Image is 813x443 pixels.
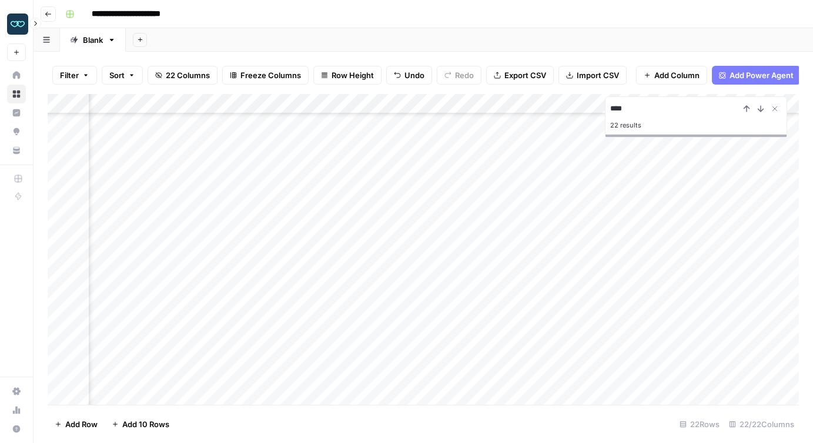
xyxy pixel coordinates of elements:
[52,66,97,85] button: Filter
[404,69,424,81] span: Undo
[7,122,26,141] a: Opportunities
[109,69,125,81] span: Sort
[768,102,782,116] button: Close Search
[83,34,103,46] div: Blank
[332,69,374,81] span: Row Height
[7,419,26,438] button: Help + Support
[504,69,546,81] span: Export CSV
[148,66,218,85] button: 22 Columns
[730,69,794,81] span: Add Power Agent
[105,415,176,434] button: Add 10 Rows
[386,66,432,85] button: Undo
[558,66,627,85] button: Import CSV
[636,66,707,85] button: Add Column
[675,415,724,434] div: 22 Rows
[577,69,619,81] span: Import CSV
[740,102,754,116] button: Previous Result
[754,102,768,116] button: Next Result
[7,85,26,103] a: Browse
[7,401,26,419] a: Usage
[7,14,28,35] img: Zola Inc Logo
[240,69,301,81] span: Freeze Columns
[610,118,782,132] div: 22 results
[222,66,309,85] button: Freeze Columns
[60,28,126,52] a: Blank
[437,66,481,85] button: Redo
[313,66,382,85] button: Row Height
[65,418,98,430] span: Add Row
[486,66,554,85] button: Export CSV
[166,69,210,81] span: 22 Columns
[7,141,26,160] a: Your Data
[654,69,700,81] span: Add Column
[48,415,105,434] button: Add Row
[7,66,26,85] a: Home
[7,382,26,401] a: Settings
[724,415,799,434] div: 22/22 Columns
[122,418,169,430] span: Add 10 Rows
[60,69,79,81] span: Filter
[7,9,26,39] button: Workspace: Zola Inc
[712,66,801,85] button: Add Power Agent
[455,69,474,81] span: Redo
[7,103,26,122] a: Insights
[102,66,143,85] button: Sort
